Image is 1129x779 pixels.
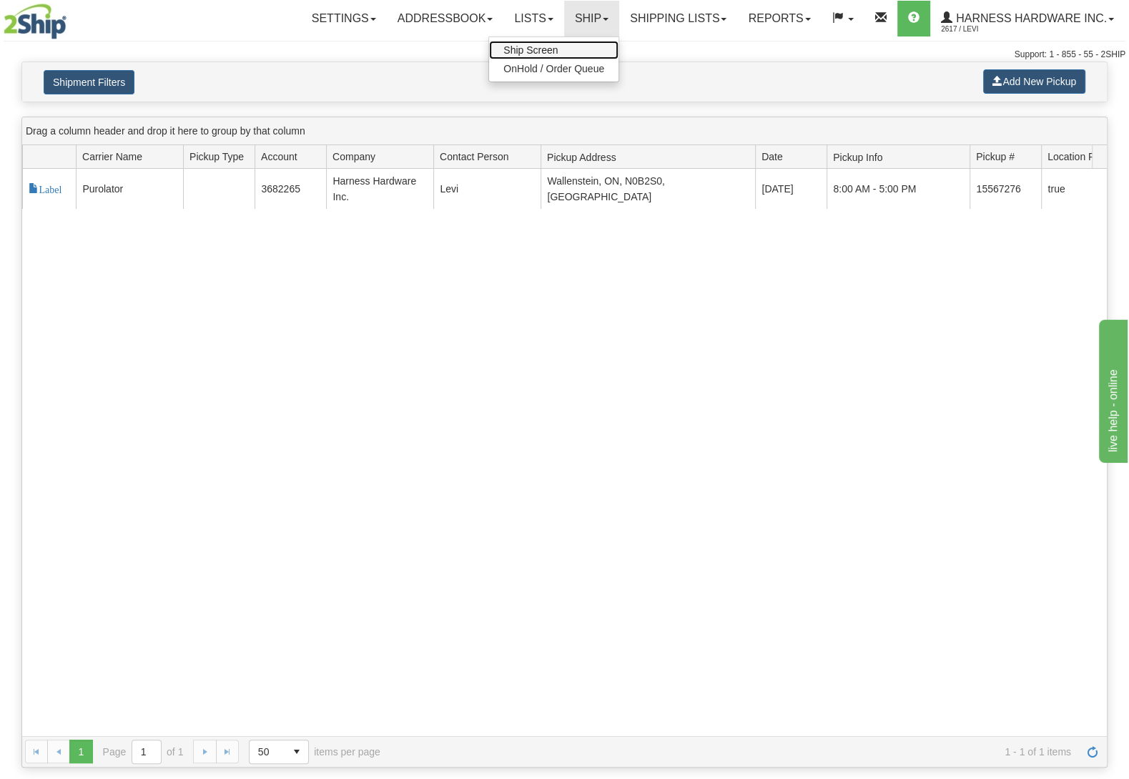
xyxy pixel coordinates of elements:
span: Company [332,150,375,164]
a: Addressbook [387,1,504,36]
td: [DATE] [755,169,827,209]
span: Page sizes drop down [249,740,309,764]
span: Pickup # [976,150,1015,164]
td: Wallenstein, ON, N0B2S0, [GEOGRAPHIC_DATA] [541,169,755,209]
input: Page 1 [132,740,161,763]
span: Carrier Name [82,150,142,164]
span: Label [29,183,61,193]
a: Lists [503,1,563,36]
div: Support: 1 - 855 - 55 - 2SHIP [4,49,1125,61]
span: Page 1 [69,740,92,763]
a: Harness Hardware Inc. 2617 / Levi [930,1,1125,36]
td: true [1041,169,1113,209]
span: select [285,740,308,763]
img: logo2617.jpg [4,4,66,39]
div: live help - online [11,9,132,26]
span: 50 [258,745,277,759]
span: 2617 / Levi [941,22,1048,36]
button: Shipment Filters [44,70,134,94]
span: Contact Person [440,150,509,164]
a: Reports [737,1,821,36]
span: Ship Screen [503,44,558,56]
a: Ship [564,1,619,36]
span: Account [261,150,297,164]
span: items per page [249,740,380,764]
a: OnHold / Order Queue [489,59,618,78]
a: Shipping lists [619,1,737,36]
a: Refresh [1081,740,1104,763]
span: Page of 1 [103,740,184,764]
div: grid grouping header [22,117,1107,145]
a: Ship Screen [489,41,618,59]
span: Pickup Type [189,150,244,164]
td: Purolator [76,169,183,209]
td: 8:00 AM - 5:00 PM [827,169,970,209]
a: Label [29,183,61,195]
span: 1 - 1 of 1 items [400,746,1071,758]
span: Harness Hardware Inc. [952,12,1107,24]
span: OnHold / Order Queue [503,63,604,74]
td: Levi [433,169,541,209]
td: 15567276 [970,169,1041,209]
td: Harness Hardware Inc. [326,169,433,209]
span: Date [761,150,783,164]
td: 3682265 [255,169,326,209]
iframe: chat widget [1096,316,1128,462]
span: Location Pickup [1047,150,1107,164]
span: Pickup Address [547,146,755,168]
a: Settings [301,1,387,36]
span: Pickup Info [833,146,970,168]
button: Add New Pickup [983,69,1085,94]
